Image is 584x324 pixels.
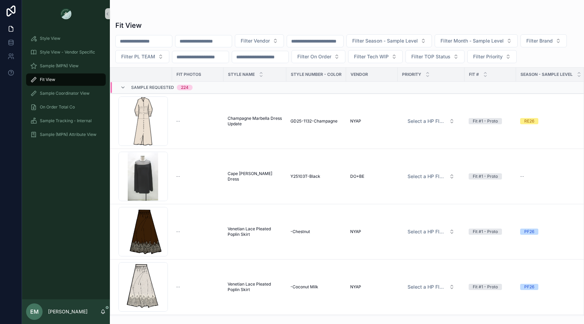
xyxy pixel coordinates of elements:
button: Select Button [115,50,169,63]
span: Vendor [351,72,368,77]
a: DO+BE [350,174,393,179]
span: -- [176,174,180,179]
button: Select Button [435,34,518,47]
span: EM [30,308,39,316]
span: Select a HP FIT LEVEL [408,283,446,290]
span: Style View [40,36,60,41]
a: Champagne Marbella Dress Update [228,116,282,127]
a: Sample Coordinator View [26,87,106,100]
button: Select Button [402,115,460,127]
a: -- [176,174,219,179]
div: Fit #1 - Proto [473,118,498,124]
span: Sample (MPN) Attribute View [40,132,96,137]
a: Venetian Lace Pleated Poplin Skirt [228,226,282,237]
div: scrollable content [22,27,110,150]
span: Fit View [40,77,55,82]
span: -Chestnut [290,229,310,234]
span: NYAP [350,229,361,234]
a: -- [176,229,219,234]
a: Sample (MPN) Attribute View [26,128,106,141]
div: Fit #1 - Proto [473,229,498,235]
a: -Chestnut [290,229,342,234]
span: NYAP [350,118,361,124]
a: GD25-1132-Champagne [290,118,342,124]
span: Sample Requested [131,85,174,90]
a: NYAP [350,284,393,290]
div: Fit #1 - Proto [473,284,498,290]
span: -- [176,284,180,290]
span: -- [176,229,180,234]
span: Sample Tracking - Internal [40,118,92,124]
a: PF26 [520,229,582,235]
a: Fit #1 - Proto [469,118,512,124]
a: Style View [26,32,106,45]
a: PF26 [520,284,582,290]
span: STYLE NAME [228,72,255,77]
span: Style Number - Color [291,72,342,77]
button: Select Button [520,34,567,47]
span: GD25-1132-Champagne [290,118,337,124]
a: Select Button [402,280,460,293]
a: Select Button [402,225,460,238]
span: DO+BE [350,174,364,179]
span: -- [176,118,180,124]
a: Sample (MPN) View [26,60,106,72]
a: -- [176,284,219,290]
a: Fit #1 - Proto [469,173,512,180]
span: Filter Priority [473,53,503,60]
button: Select Button [235,34,284,47]
span: Select a HP FIT LEVEL [408,228,446,235]
span: Y25103T-Black [290,174,320,179]
span: On Order Total Co [40,104,75,110]
a: NYAP [350,229,393,234]
div: PF26 [524,229,534,235]
span: Filter PL TEAM [121,53,155,60]
span: Sample Coordinator View [40,91,90,96]
h1: Fit View [115,21,142,30]
a: Fit #1 - Proto [469,284,512,290]
a: -- [520,174,582,179]
span: -- [520,174,524,179]
span: Filter On Order [297,53,331,60]
a: RE26 [520,118,582,124]
a: Cape [PERSON_NAME] Dress [228,171,282,182]
span: Filter Season - Sample Level [352,37,418,44]
a: Fit View [26,73,106,86]
span: Filter Month - Sample Level [440,37,504,44]
a: Venetian Lace Pleated Poplin Skirt [228,281,282,292]
span: Sample (MPN) View [40,63,79,69]
a: -- [176,118,219,124]
div: PF26 [524,284,534,290]
a: Style View - Vendor Specific [26,46,106,58]
a: Sample Tracking - Internal [26,115,106,127]
a: NYAP [350,118,393,124]
button: Select Button [346,34,432,47]
p: [PERSON_NAME] [48,308,88,315]
span: Fit Photos [176,72,201,77]
button: Select Button [402,281,460,293]
span: Filter TOP Status [411,53,450,60]
a: -Coconut Milk [290,284,342,290]
div: RE26 [524,118,534,124]
a: Fit #1 - Proto [469,229,512,235]
a: Select Button [402,115,460,128]
div: 224 [181,85,188,90]
span: NYAP [350,284,361,290]
button: Select Button [467,50,517,63]
span: Fit # [469,72,479,77]
button: Select Button [405,50,465,63]
button: Select Button [402,225,460,238]
button: Select Button [348,50,403,63]
span: Select a HP FIT LEVEL [408,118,446,125]
button: Select Button [291,50,345,63]
a: On Order Total Co [26,101,106,113]
a: Select Button [402,170,460,183]
span: -Coconut Milk [290,284,318,290]
span: Filter Vendor [241,37,270,44]
span: Season - Sample Level [520,72,573,77]
img: App logo [60,8,71,19]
